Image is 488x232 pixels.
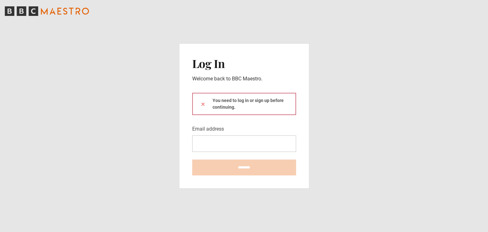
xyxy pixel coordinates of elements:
[192,125,224,133] label: Email address
[192,93,296,115] div: You need to log in or sign up before continuing.
[192,75,296,83] p: Welcome back to BBC Maestro.
[192,57,296,70] h2: Log In
[5,6,89,16] svg: BBC Maestro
